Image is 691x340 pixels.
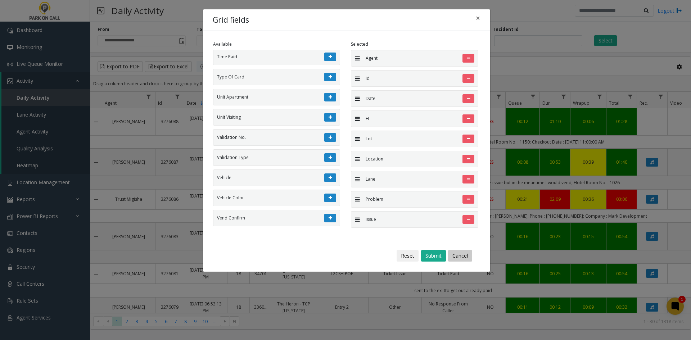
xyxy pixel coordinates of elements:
label: Selected [351,41,368,47]
li: Time Paid [213,49,340,65]
h4: Grid fields [213,14,249,26]
li: Problem [351,191,478,208]
li: Lane [351,171,478,187]
li: Validation No. [213,129,340,146]
li: Vehicle [213,169,340,186]
li: Agent [351,50,478,67]
li: Date [351,90,478,107]
li: Type Of Card [213,69,340,85]
li: Validation Type [213,149,340,166]
li: Location [351,151,478,167]
li: H [351,110,478,127]
span: × [476,13,480,23]
li: Unit Apartment [213,89,340,105]
li: Id [351,70,478,87]
label: Available [213,41,232,47]
li: Lot [351,131,478,147]
button: Reset [397,250,419,262]
button: Submit [421,250,446,262]
li: Issue [351,211,478,228]
li: Vehicle Color [213,190,340,206]
li: Unit Visiting [213,109,340,126]
button: Cancel [448,250,472,262]
button: Close [471,9,485,27]
li: Vend Confirm [213,210,340,226]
